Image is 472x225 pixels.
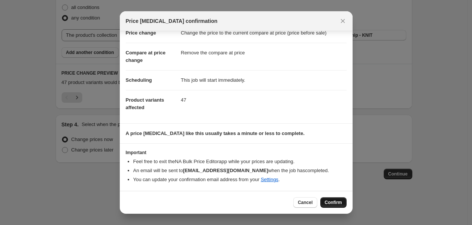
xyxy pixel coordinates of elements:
dd: Change the price to the current compare at price (price before sale) [181,23,347,43]
button: Confirm [320,197,347,208]
span: Price [MEDICAL_DATA] confirmation [126,17,218,25]
span: Scheduling [126,77,152,83]
span: Price change [126,30,156,36]
dd: Remove the compare at price [181,43,347,63]
li: You can update your confirmation email address from your . [133,176,347,183]
span: Confirm [325,199,342,205]
a: Settings [261,177,278,182]
li: An email will be sent to when the job has completed . [133,167,347,174]
dd: 47 [181,90,347,110]
span: Product variants affected [126,97,164,110]
b: [EMAIL_ADDRESS][DOMAIN_NAME] [183,168,268,173]
h3: Important [126,150,347,156]
button: Close [338,16,348,26]
button: Cancel [293,197,317,208]
b: A price [MEDICAL_DATA] like this usually takes a minute or less to complete. [126,130,305,136]
span: Cancel [298,199,312,205]
dd: This job will start immediately. [181,70,347,90]
span: Compare at price change [126,50,166,63]
li: Feel free to exit the NA Bulk Price Editor app while your prices are updating. [133,158,347,165]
